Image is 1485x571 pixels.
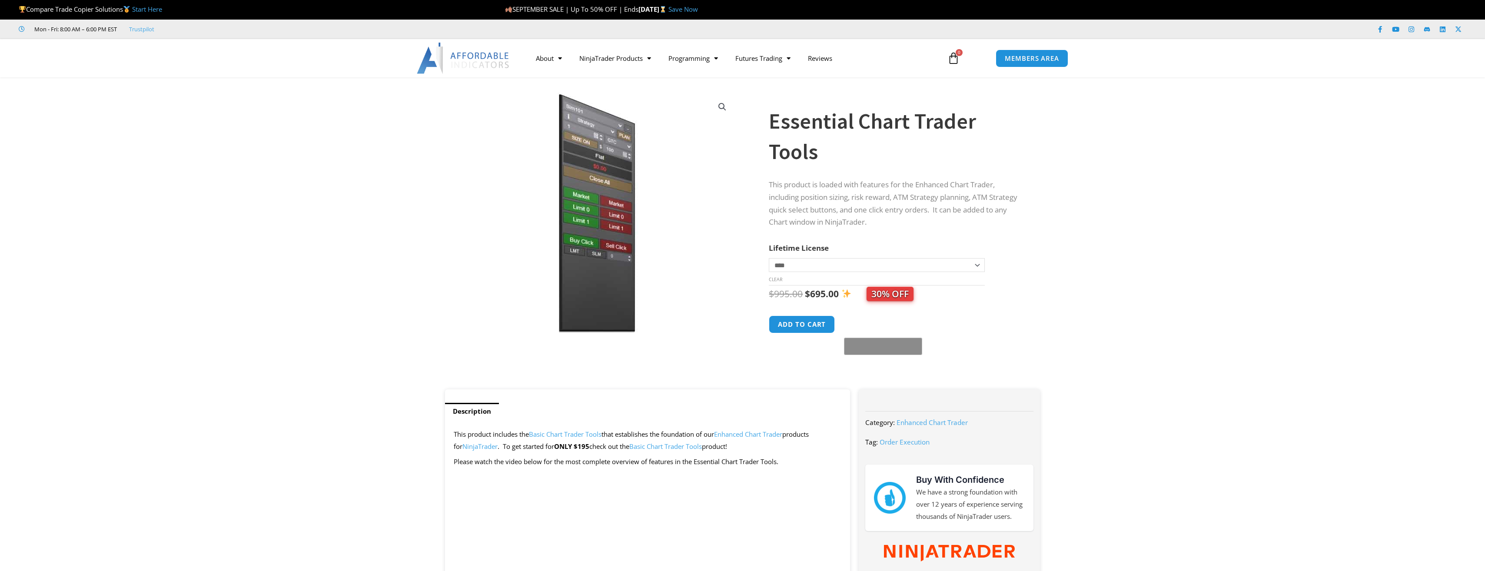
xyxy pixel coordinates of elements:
a: Basic Chart Trader Tools [629,442,702,451]
span: Mon - Fri: 8:00 AM – 6:00 PM EST [32,24,117,34]
img: 🏆 [19,6,26,13]
img: ✨ [842,289,851,298]
p: We have a strong foundation with over 12 years of experience serving thousands of NinjaTrader users. [916,486,1025,523]
span: Compare Trade Copier Solutions [19,5,162,13]
img: LogoAI | Affordable Indicators – NinjaTrader [417,43,510,74]
span: 30% OFF [867,287,914,301]
img: 🥇 [123,6,130,13]
a: NinjaTrader Products [571,48,660,68]
a: View full-screen image gallery [714,99,730,115]
img: ⌛ [660,6,666,13]
a: Enhanced Chart Trader [897,418,968,427]
a: Description [445,403,499,420]
p: Please watch the video below for the most complete overview of features in the Essential Chart Tr... [454,456,842,468]
img: NinjaTrader Wordmark color RGB | Affordable Indicators – NinjaTrader [884,545,1015,561]
a: Start Here [132,5,162,13]
span: check out the product! [589,442,727,451]
img: Essential Chart Trader Tools [457,93,737,333]
iframe: Secure express checkout frame [842,314,920,335]
a: Enhanced Chart Trader [714,430,782,438]
a: Reviews [799,48,841,68]
h1: Essential Chart Trader Tools [769,106,1023,167]
a: Basic Chart Trader Tools [529,430,601,438]
span: Category: [865,418,895,427]
a: NinjaTrader [462,442,498,451]
label: Lifetime License [769,243,829,253]
a: About [527,48,571,68]
h3: Buy With Confidence [916,473,1025,486]
button: Buy with GPay [844,338,922,355]
span: $ [805,288,810,300]
span: 0 [956,49,963,56]
p: This product includes the that establishes the foundation of our products for . To get started for [454,428,842,453]
nav: Menu [527,48,937,68]
a: Futures Trading [727,48,799,68]
a: 0 [934,46,973,71]
bdi: 995.00 [769,288,803,300]
a: Order Execution [880,438,930,446]
span: $ [769,288,774,300]
strong: [DATE] [638,5,668,13]
span: MEMBERS AREA [1005,55,1059,62]
a: Programming [660,48,727,68]
strong: ONLY $195 [554,442,589,451]
a: Clear options [769,276,782,282]
img: mark thumbs good 43913 | Affordable Indicators – NinjaTrader [874,482,905,513]
bdi: 695.00 [805,288,839,300]
img: 🍂 [505,6,512,13]
button: Add to cart [769,315,835,333]
span: SEPTEMBER SALE | Up To 50% OFF | Ends [505,5,638,13]
a: MEMBERS AREA [996,50,1068,67]
a: Trustpilot [129,24,154,34]
a: Save Now [668,5,698,13]
p: This product is loaded with features for the Enhanced Chart Trader, including position sizing, ri... [769,179,1023,229]
span: Tag: [865,438,878,446]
